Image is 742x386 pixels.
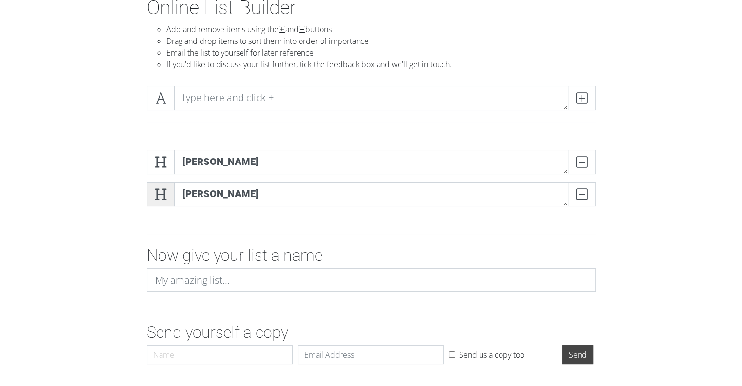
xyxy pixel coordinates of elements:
li: Drag and drop items to sort them into order of importance [166,35,596,47]
li: Add and remove items using the and buttons [166,23,596,35]
input: My amazing list... [147,268,596,292]
h2: Send yourself a copy [147,323,596,342]
input: Email Address [298,345,444,364]
li: If you'd like to discuss your list further, tick the feedback box and we'll get in touch. [166,59,596,70]
input: Send [562,345,593,364]
h2: Now give your list a name [147,246,596,264]
li: Email the list to yourself for later reference [166,47,596,59]
label: Send us a copy too [459,349,524,361]
input: Name [147,345,293,364]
